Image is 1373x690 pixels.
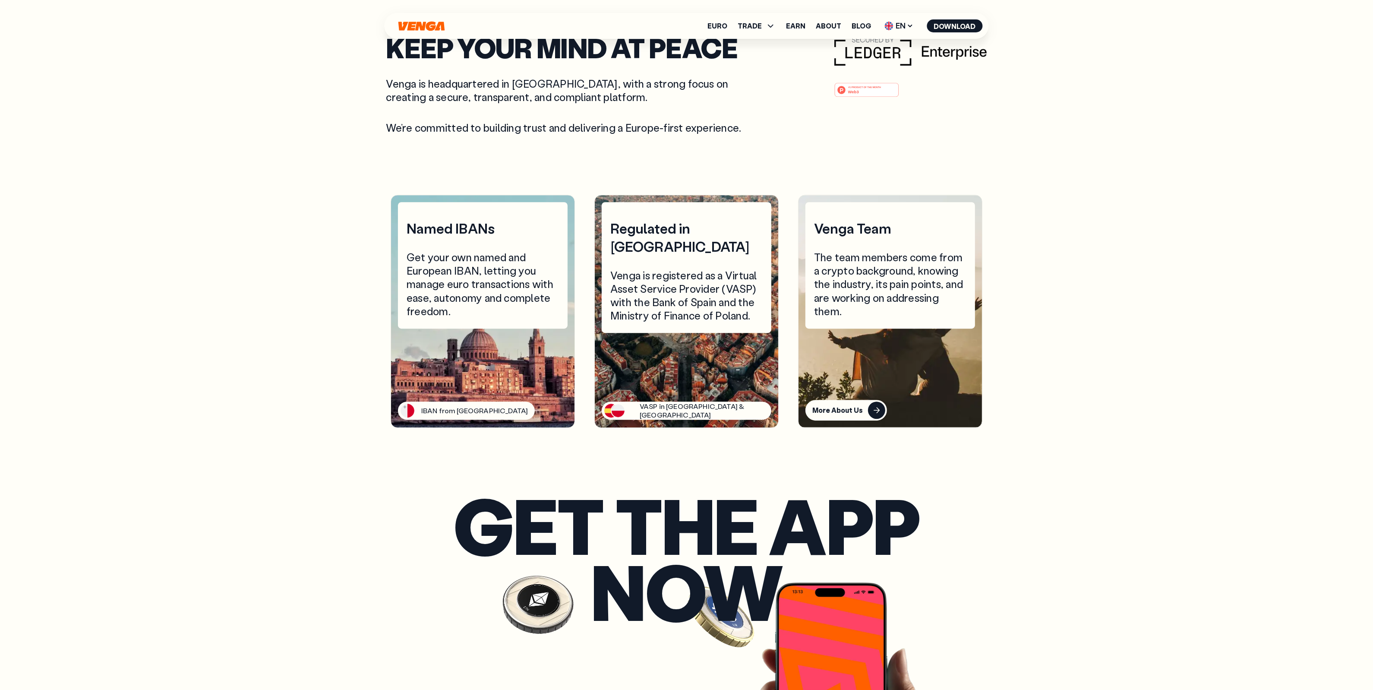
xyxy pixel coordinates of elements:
[812,406,863,415] div: More About Us
[834,83,987,100] a: #1 PRODUCT OF THE MONTHWeb3
[610,269,763,323] div: Venga is registered as a Virtual Asset Service Provider (VASP) with the Bank of Spain and the Min...
[816,22,842,29] a: About
[786,22,806,29] a: Earn
[421,406,528,415] div: IBAN from [GEOGRAPHIC_DATA]
[814,250,966,318] div: The team members come from a crypto background, knowing the industry, its pain points, and are wo...
[386,121,748,134] p: We’re committed to building trust and delivering a Europe-first experience.
[640,402,764,420] div: VASP in [GEOGRAPHIC_DATA] & [GEOGRAPHIC_DATA]
[848,86,881,89] tspan: #1 PRODUCT OF THE MONTH
[407,219,559,237] div: Named IBANs
[882,19,917,33] span: EN
[848,89,859,94] tspan: Web3
[604,404,618,418] img: flag-es
[407,250,559,318] div: Get your own named and European IBAN, letting you manage euro transactions with ease, autonomy an...
[814,219,966,237] div: Venga Team
[386,36,748,59] h2: Keep your mind at peace
[885,22,893,30] img: flag-uk
[386,492,987,624] h2: get the app now
[610,219,763,255] div: Regulated in [GEOGRAPHIC_DATA]
[708,22,728,29] a: Euro
[805,400,887,421] button: More About Us
[805,400,975,421] a: More About Us
[398,21,446,31] svg: Home
[738,22,762,29] span: TRADE
[401,404,414,418] img: flag-mt
[927,19,983,32] button: Download
[611,403,625,418] img: flag-pl
[852,22,871,29] a: Blog
[386,77,748,104] p: Venga is headquartered in [GEOGRAPHIC_DATA], with a strong focus on creating a secure, transparen...
[738,21,776,31] span: TRADE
